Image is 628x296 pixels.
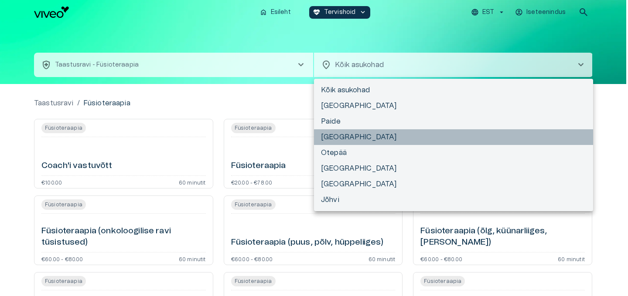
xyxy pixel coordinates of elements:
[314,114,593,129] li: Paide
[314,161,593,176] li: [GEOGRAPHIC_DATA]
[314,98,593,114] li: [GEOGRAPHIC_DATA]
[314,145,593,161] li: Otepää
[314,176,593,192] li: [GEOGRAPHIC_DATA]
[314,129,593,145] li: [GEOGRAPHIC_DATA]
[314,82,593,98] li: Kõik asukohad
[314,192,593,208] li: Jõhvi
